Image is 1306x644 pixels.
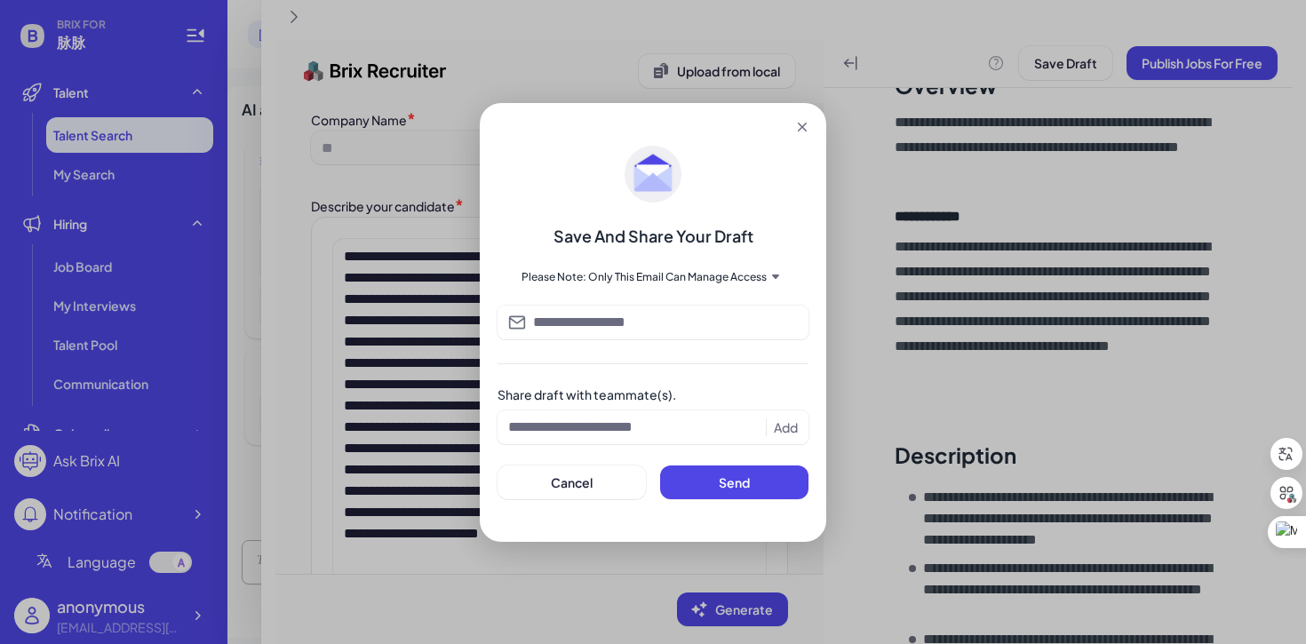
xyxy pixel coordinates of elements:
div: Save And Share Your Draft [553,224,753,249]
span: Share draft with teammate(s). [498,386,808,403]
button: Send [660,465,808,499]
button: Cancel [498,465,646,499]
button: Add [766,418,798,436]
span: Send [719,474,750,490]
span: Cancel [551,474,593,490]
div: Please Note: Only This Email Can Manage Access [522,270,784,284]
